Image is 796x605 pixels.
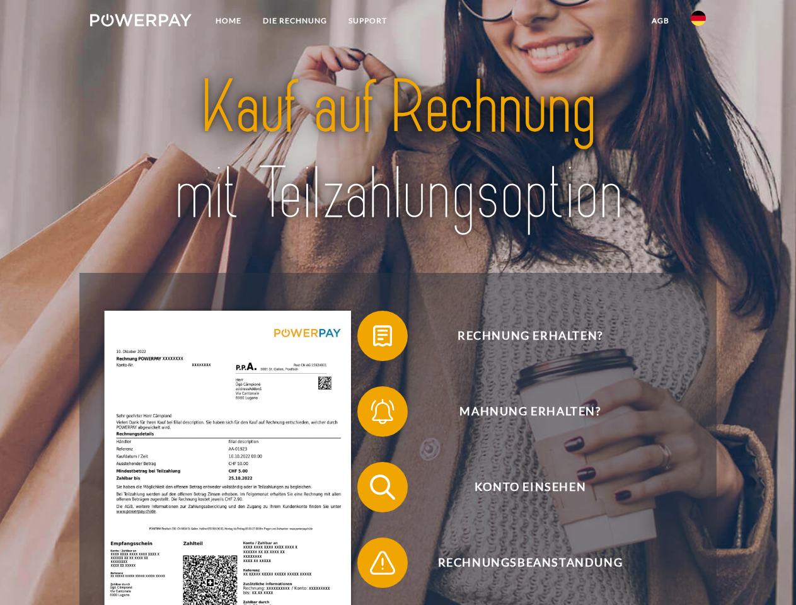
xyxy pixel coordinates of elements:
img: logo-powerpay-white.svg [90,14,192,26]
img: de [691,11,706,26]
span: Konto einsehen [376,462,684,512]
img: qb_bill.svg [367,320,398,352]
button: Mahnung erhalten? [357,386,685,437]
button: Konto einsehen [357,462,685,512]
a: DIE RECHNUNG [252,9,338,32]
img: qb_search.svg [367,471,398,503]
img: qb_bell.svg [367,396,398,427]
img: qb_warning.svg [367,547,398,579]
a: agb [641,9,680,32]
span: Rechnungsbeanstandung [376,538,684,588]
button: Rechnung erhalten? [357,311,685,361]
img: title-powerpay_de.svg [120,60,676,241]
span: Rechnung erhalten? [376,311,684,361]
a: SUPPORT [338,9,398,32]
a: Home [205,9,252,32]
span: Mahnung erhalten? [376,386,684,437]
button: Rechnungsbeanstandung [357,538,685,588]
